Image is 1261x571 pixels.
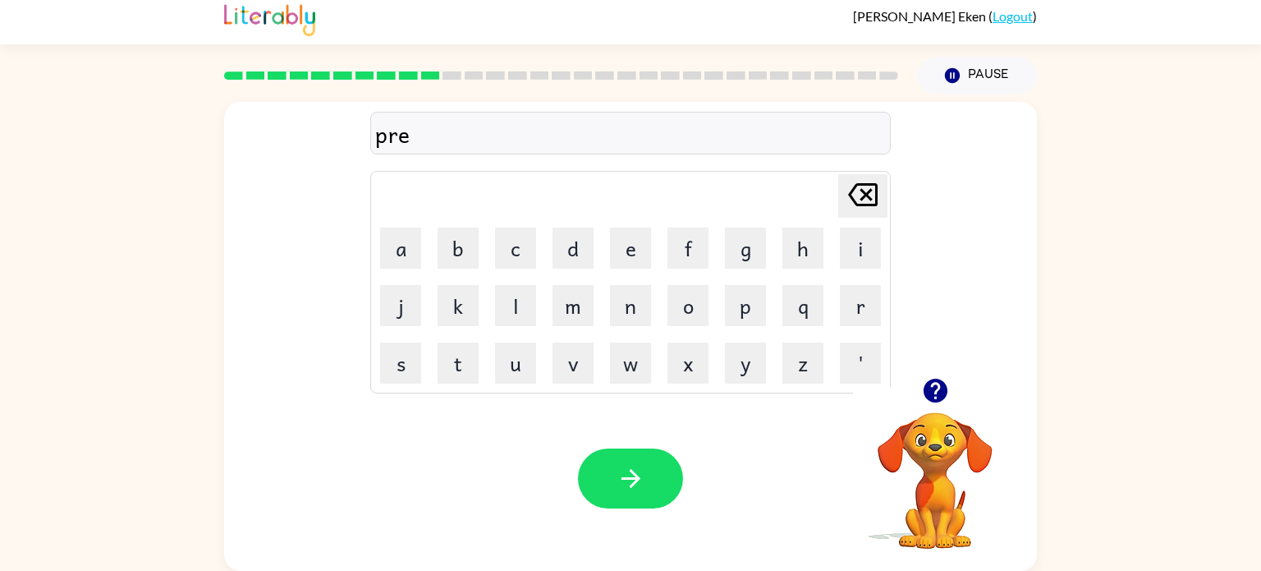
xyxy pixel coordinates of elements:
[853,8,988,24] span: [PERSON_NAME] Eken
[553,228,594,269] button: d
[725,228,766,269] button: g
[840,343,881,384] button: '
[438,285,479,326] button: k
[782,285,823,326] button: q
[610,228,651,269] button: e
[380,343,421,384] button: s
[495,228,536,269] button: c
[553,343,594,384] button: v
[993,8,1033,24] a: Logout
[853,387,1017,551] video: Your browser must support playing .mp4 files to use Literably. Please try using another browser.
[380,228,421,269] button: a
[610,343,651,384] button: w
[438,343,479,384] button: t
[375,117,886,151] div: pre
[782,343,823,384] button: z
[667,343,708,384] button: x
[553,285,594,326] button: m
[725,343,766,384] button: y
[495,343,536,384] button: u
[438,228,479,269] button: b
[782,228,823,269] button: h
[853,8,1037,24] div: ( )
[610,285,651,326] button: n
[840,228,881,269] button: i
[840,285,881,326] button: r
[725,285,766,326] button: p
[380,285,421,326] button: j
[495,285,536,326] button: l
[667,285,708,326] button: o
[667,228,708,269] button: f
[918,57,1037,94] button: Pause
